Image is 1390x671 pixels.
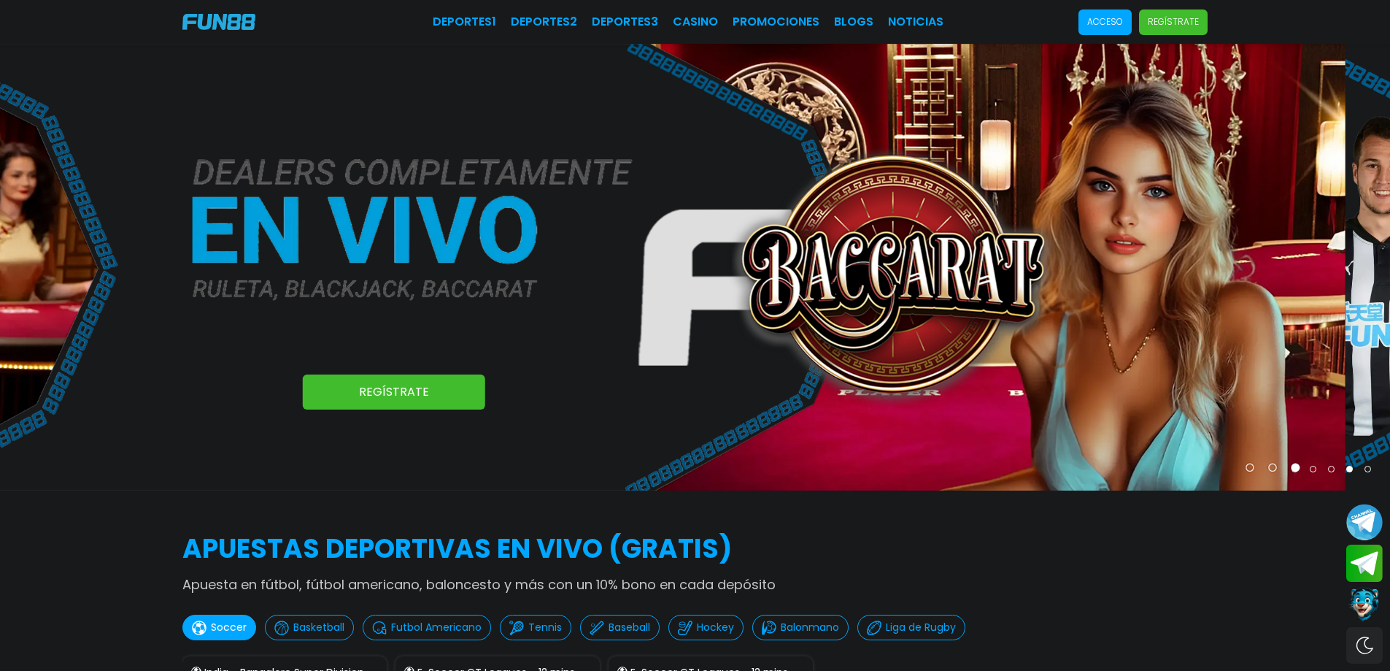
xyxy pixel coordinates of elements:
[834,13,873,31] a: BLOGS
[303,375,485,410] a: Regístrate
[857,615,965,640] button: Liga de Rugby
[182,575,1208,594] p: Apuesta en fútbol, fútbol americano, baloncesto y más con un 10% bono en cada depósito
[609,620,650,635] p: Baseball
[500,615,571,640] button: Tennis
[1346,586,1383,624] button: Contact customer service
[182,14,255,30] img: Company Logo
[511,13,577,31] a: Deportes2
[211,620,247,635] p: Soccer
[781,620,839,635] p: Balonmano
[580,615,660,640] button: Baseball
[528,620,562,635] p: Tennis
[592,13,658,31] a: Deportes3
[886,620,956,635] p: Liga de Rugby
[433,13,496,31] a: Deportes1
[1346,627,1383,664] div: Switch theme
[673,13,718,31] a: CASINO
[668,615,744,640] button: Hockey
[888,13,943,31] a: NOTICIAS
[1148,15,1199,28] p: Regístrate
[265,615,354,640] button: Basketball
[182,529,1208,569] h2: APUESTAS DEPORTIVAS EN VIVO (gratis)
[1346,545,1383,583] button: Join telegram
[697,620,734,635] p: Hockey
[391,620,482,635] p: Futbol Americano
[293,620,344,635] p: Basketball
[733,13,819,31] a: Promociones
[363,615,491,640] button: Futbol Americano
[1087,15,1123,28] p: Acceso
[1346,503,1383,541] button: Join telegram channel
[182,615,256,640] button: Soccer
[752,615,849,640] button: Balonmano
